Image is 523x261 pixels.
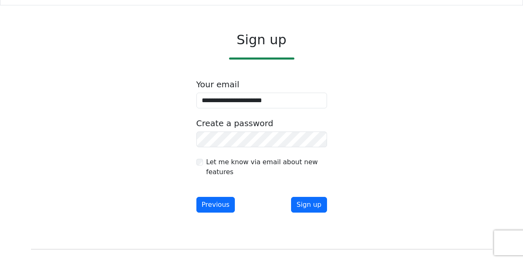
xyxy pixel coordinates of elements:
label: Let me know via email about new features [206,157,327,177]
h2: Sign up [196,32,327,48]
label: Create a password [196,118,273,128]
button: Sign up [291,197,327,213]
button: Previous [196,197,235,213]
label: Your email [196,79,239,89]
